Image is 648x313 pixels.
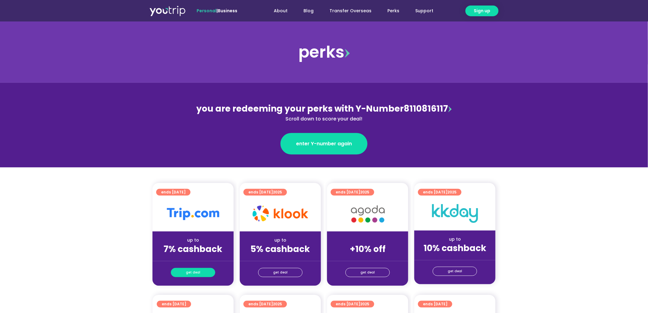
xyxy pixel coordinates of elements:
span: get deal [273,268,288,277]
a: ends [DATE]2025 [331,189,374,196]
a: About [266,5,296,17]
span: you are redeeming your perks with Y-Number [197,103,404,115]
a: Business [218,8,237,14]
div: (for stays only) [332,255,403,261]
strong: 10% cashback [424,242,486,254]
a: get deal [171,268,215,277]
span: ends [DATE] [423,301,447,307]
span: Personal [197,8,217,14]
div: (for stays only) [157,255,229,261]
span: enter Y-number again [296,140,352,147]
span: up to [362,237,373,243]
span: 2025 [360,189,369,195]
a: ends [DATE]2025 [243,189,287,196]
span: ends [DATE] [162,301,186,307]
a: get deal [433,267,477,276]
a: ends [DATE] [418,301,452,307]
div: up to [245,237,316,243]
div: (for stays only) [419,254,491,260]
span: | [197,8,237,14]
span: 2025 [447,189,457,195]
span: ends [DATE] [336,189,369,196]
span: ends [DATE] [248,189,282,196]
a: Perks [379,5,407,17]
span: Sign up [474,8,490,14]
div: 8110816117 [191,102,457,123]
div: Scroll down to score your deal! [191,115,457,123]
span: 2025 [273,189,282,195]
a: ends [DATE]2025 [331,301,374,307]
nav: Menu [254,5,441,17]
a: Sign up [465,6,499,16]
a: enter Y-number again [281,133,367,155]
a: ends [DATE]2025 [418,189,462,196]
span: 2025 [360,301,369,307]
span: get deal [360,268,375,277]
span: ends [DATE] [423,189,457,196]
strong: 5% cashback [251,243,310,255]
a: ends [DATE] [156,189,190,196]
span: get deal [186,268,200,277]
a: Blog [296,5,322,17]
div: up to [419,236,491,242]
div: (for stays only) [245,255,316,261]
span: ends [DATE] [248,301,282,307]
strong: 7% cashback [164,243,223,255]
a: Transfer Overseas [322,5,379,17]
span: ends [DATE] [161,189,186,196]
a: ends [DATE] [157,301,191,307]
span: ends [DATE] [336,301,369,307]
a: get deal [345,268,390,277]
a: get deal [258,268,303,277]
span: 2025 [273,301,282,307]
a: ends [DATE]2025 [243,301,287,307]
a: Support [407,5,441,17]
span: get deal [448,267,462,276]
div: up to [157,237,229,243]
strong: +10% off [350,243,386,255]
